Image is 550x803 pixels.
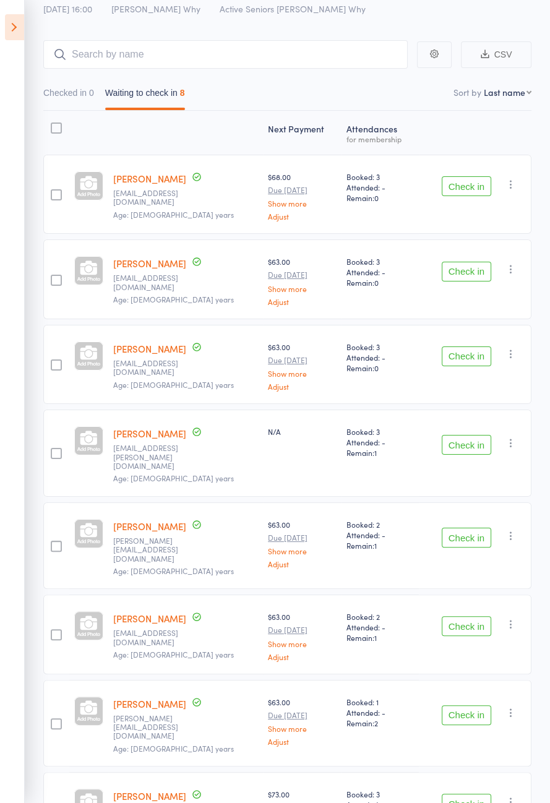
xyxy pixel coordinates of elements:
[268,356,337,364] small: Due [DATE]
[113,565,234,576] span: Age: [DEMOGRAPHIC_DATA] years
[268,369,337,377] a: Show more
[113,697,186,710] a: [PERSON_NAME]
[113,172,186,185] a: [PERSON_NAME]
[346,707,414,718] span: Attended: -
[346,426,414,437] span: Booked: 3
[374,363,379,373] span: 0
[113,342,186,355] a: [PERSON_NAME]
[268,533,337,542] small: Due [DATE]
[268,640,337,648] a: Show more
[374,540,377,551] span: 1
[268,341,337,390] div: $63.00
[442,705,491,725] button: Check in
[268,547,337,555] a: Show more
[113,629,194,646] small: graemehenson@hotmail.com
[268,611,337,660] div: $63.00
[374,718,378,728] span: 2
[43,40,408,69] input: Search by name
[268,519,337,568] div: $63.00
[268,560,337,568] a: Adjust
[113,714,194,741] small: george@auzmail.com.au
[268,653,337,661] a: Adjust
[43,2,92,15] span: [DATE] 16:00
[113,649,234,659] span: Age: [DEMOGRAPHIC_DATA] years
[346,363,414,373] span: Remain:
[268,212,337,220] a: Adjust
[113,743,234,754] span: Age: [DEMOGRAPHIC_DATA] years
[346,256,414,267] span: Booked: 3
[113,444,194,470] small: hazell.tom@gmail.com
[113,359,194,377] small: micheleeastburn@hotmail.com
[484,86,525,98] div: Last name
[461,41,531,68] button: CSV
[268,724,337,732] a: Show more
[442,435,491,455] button: Check in
[111,2,200,15] span: [PERSON_NAME] Why
[268,382,337,390] a: Adjust
[113,473,234,483] span: Age: [DEMOGRAPHIC_DATA] years
[180,88,185,98] div: 8
[113,427,186,440] a: [PERSON_NAME]
[346,519,414,530] span: Booked: 2
[113,257,186,270] a: [PERSON_NAME]
[346,540,414,551] span: Remain:
[268,737,337,745] a: Adjust
[442,176,491,196] button: Check in
[220,2,366,15] span: Active Seniors [PERSON_NAME] Why
[346,530,414,540] span: Attended: -
[346,341,414,352] span: Booked: 3
[263,116,342,149] div: Next Payment
[268,426,337,437] div: N/A
[342,116,419,149] div: Atten­dances
[374,632,377,643] span: 1
[374,192,379,203] span: 0
[113,379,234,390] span: Age: [DEMOGRAPHIC_DATA] years
[268,285,337,293] a: Show more
[113,294,234,304] span: Age: [DEMOGRAPHIC_DATA] years
[105,82,185,110] button: Waiting to check in8
[268,625,337,634] small: Due [DATE]
[268,186,337,194] small: Due [DATE]
[374,277,379,288] span: 0
[346,718,414,728] span: Remain:
[268,171,337,220] div: $68.00
[346,697,414,707] span: Booked: 1
[346,352,414,363] span: Attended: -
[346,171,414,182] span: Booked: 3
[346,447,414,458] span: Remain:
[113,273,194,291] small: petereastburn@hotmail.com
[89,88,94,98] div: 0
[442,528,491,547] button: Check in
[113,520,186,533] a: [PERSON_NAME]
[442,616,491,636] button: Check in
[113,536,194,563] small: p.henson@hotmail.com
[346,632,414,643] span: Remain:
[442,262,491,281] button: Check in
[346,192,414,203] span: Remain:
[113,209,234,220] span: Age: [DEMOGRAPHIC_DATA] years
[113,612,186,625] a: [PERSON_NAME]
[442,346,491,366] button: Check in
[113,189,194,207] small: lauriecarter2@outlook.com
[346,437,414,447] span: Attended: -
[268,256,337,305] div: $63.00
[268,270,337,279] small: Due [DATE]
[268,697,337,745] div: $63.00
[453,86,481,98] label: Sort by
[43,82,94,110] button: Checked in0
[346,267,414,277] span: Attended: -
[346,789,414,799] span: Booked: 3
[346,622,414,632] span: Attended: -
[374,447,377,458] span: 1
[268,298,337,306] a: Adjust
[113,789,186,802] a: [PERSON_NAME]
[346,135,414,143] div: for membership
[346,182,414,192] span: Attended: -
[346,611,414,622] span: Booked: 2
[346,277,414,288] span: Remain:
[268,711,337,719] small: Due [DATE]
[268,199,337,207] a: Show more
